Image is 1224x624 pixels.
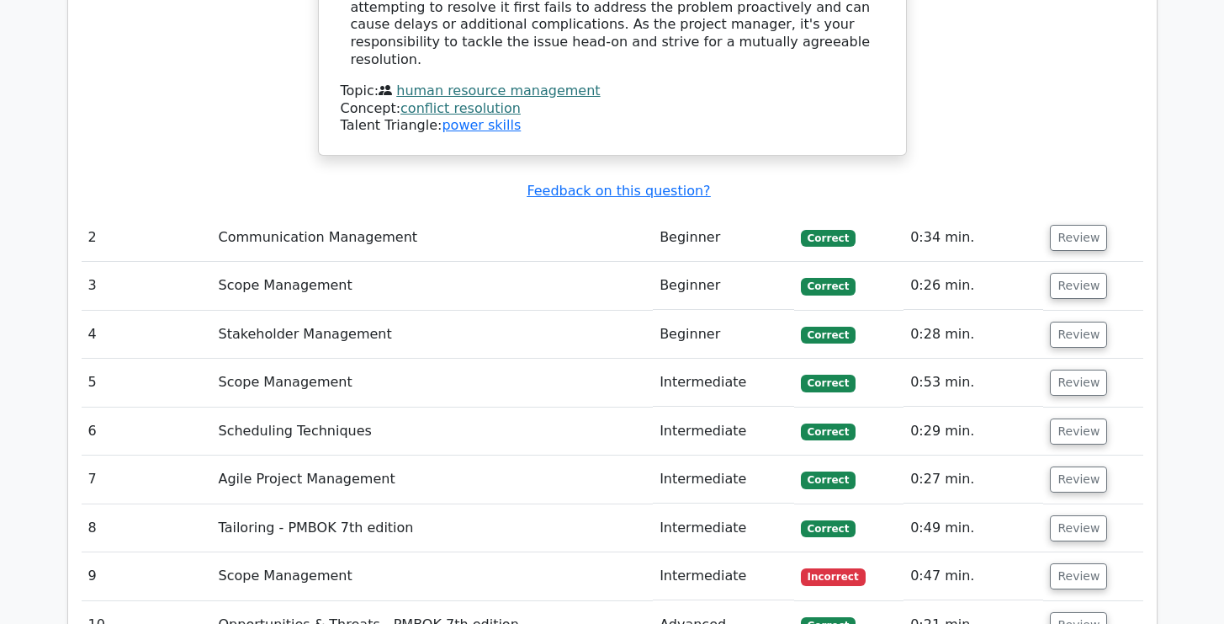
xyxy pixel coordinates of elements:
td: Stakeholder Management [212,311,654,359]
td: 8 [82,504,212,552]
span: Incorrect [801,568,866,585]
td: Agile Project Management [212,456,654,504]
span: Correct [801,520,856,537]
button: Review [1050,563,1107,589]
button: Review [1050,419,1107,445]
span: Correct [801,278,856,295]
a: human resource management [396,83,600,99]
td: Intermediate [653,504,794,552]
td: 0:49 min. [903,504,1043,552]
td: Beginner [653,214,794,262]
td: Tailoring - PMBOK 7th edition [212,504,654,552]
a: conflict resolution [400,100,521,116]
button: Review [1050,467,1107,493]
td: 5 [82,359,212,407]
td: Intermediate [653,408,794,456]
td: Intermediate [653,552,794,600]
td: 0:53 min. [903,359,1043,407]
td: 0:47 min. [903,552,1043,600]
span: Correct [801,327,856,344]
td: 0:28 min. [903,311,1043,359]
td: 0:34 min. [903,214,1043,262]
div: Topic: [341,83,884,100]
span: Correct [801,375,856,392]
td: 0:27 min. [903,456,1043,504]
button: Review [1050,370,1107,396]
span: Correct [801,472,856,488]
div: Concept: [341,100,884,118]
button: Review [1050,515,1107,541]
td: 9 [82,552,212,600]
td: 2 [82,214,212,262]
button: Review [1050,322,1107,348]
td: Intermediate [653,359,794,407]
td: 7 [82,456,212,504]
td: 0:26 min. [903,262,1043,310]
a: power skills [442,117,521,133]
td: Scope Management [212,552,654,600]
td: 0:29 min. [903,408,1043,456]
td: Scope Management [212,262,654,310]
button: Review [1050,273,1107,299]
td: 6 [82,408,212,456]
td: Scheduling Techniques [212,408,654,456]
span: Correct [801,424,856,440]
td: 3 [82,262,212,310]
td: Beginner [653,262,794,310]
span: Correct [801,230,856,247]
div: Talent Triangle: [341,83,884,135]
a: Feedback on this question? [527,183,710,199]
td: Communication Management [212,214,654,262]
td: Intermediate [653,456,794,504]
td: Beginner [653,311,794,359]
td: 4 [82,311,212,359]
td: Scope Management [212,359,654,407]
button: Review [1050,225,1107,251]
